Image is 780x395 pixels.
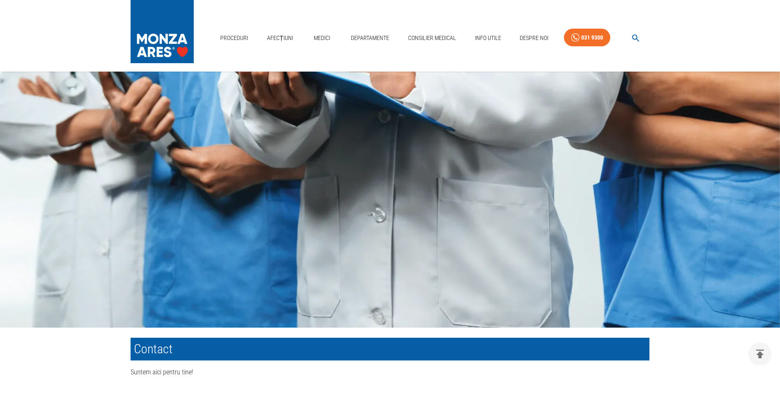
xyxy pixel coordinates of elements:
[472,29,505,47] a: Info Utile
[131,338,649,360] h1: Contact
[308,29,335,47] a: Medici
[516,29,552,47] a: Despre Noi
[581,32,603,43] div: 031 9300
[564,29,610,47] a: 031 9300
[264,29,297,47] a: Afecțiuni
[748,342,772,366] button: delete
[347,29,393,47] a: Departamente
[131,367,649,377] p: Suntem aici pentru tine!
[217,29,251,47] a: Proceduri
[405,29,459,47] a: Consilier Medical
